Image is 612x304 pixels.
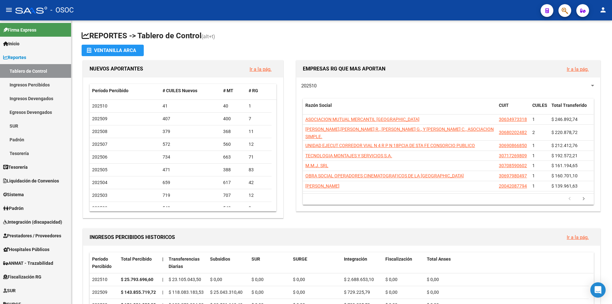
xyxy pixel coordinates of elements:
[208,252,249,273] datatable-header-cell: Subsidios
[499,143,527,148] span: 30690866850
[163,128,218,135] div: 379
[290,252,341,273] datatable-header-cell: SURGE
[3,246,49,253] span: Hospitales Públicos
[121,277,153,282] strong: $ 25.793.696,60
[249,166,269,174] div: 83
[551,117,578,122] span: $ 246.892,74
[551,153,578,158] span: $ 192.572,21
[121,256,152,262] span: Total Percibido
[223,128,244,135] div: 368
[92,205,107,211] span: 202502
[210,277,222,282] span: $ 0,00
[293,256,307,262] span: SURGE
[160,252,166,273] datatable-header-cell: |
[251,277,264,282] span: $ 0,00
[92,276,116,283] div: 202510
[385,290,397,295] span: $ 0,00
[166,252,208,273] datatable-header-cell: Transferencias Diarias
[305,103,332,108] span: Razón Social
[163,166,218,174] div: 471
[567,66,589,72] a: Ir a la pág.
[341,252,383,273] datatable-header-cell: Integración
[499,163,527,168] span: 30708590602
[163,204,218,212] div: 549
[92,289,116,296] div: 202509
[499,117,527,122] span: 30634973318
[564,196,576,203] a: go to previous page
[244,63,277,75] button: Ir a la pág.
[82,31,602,42] h1: REPORTES -> Tablero de Control
[163,88,197,93] span: # CUILES Nuevos
[305,183,339,189] span: [PERSON_NAME]
[385,277,397,282] span: $ 0,00
[249,102,269,110] div: 1
[223,102,244,110] div: 40
[590,282,606,298] div: Open Intercom Messenger
[163,141,218,148] div: 572
[499,153,527,158] span: 30717269809
[223,153,244,161] div: 663
[92,129,107,134] span: 202508
[251,290,264,295] span: $ 0,00
[532,183,535,189] span: 1
[301,83,317,89] span: 202510
[530,99,549,120] datatable-header-cell: CUILES
[427,290,439,295] span: $ 0,00
[427,277,439,282] span: $ 0,00
[210,256,230,262] span: Subsidios
[223,115,244,122] div: 400
[567,234,589,240] a: Ir a la pág.
[169,290,204,295] span: $ 118.083.183,53
[249,192,269,199] div: 12
[162,290,163,295] span: |
[3,177,59,184] span: Liquidación de Convenios
[90,84,160,98] datatable-header-cell: Período Percibido
[305,153,392,158] span: TECNOLOGIA MONTAJES Y SERVICIOS S.A.
[3,287,16,294] span: SUR
[163,192,218,199] div: 719
[249,88,258,93] span: # RG
[344,256,367,262] span: Integración
[223,204,244,212] div: 540
[246,84,272,98] datatable-header-cell: # RG
[344,277,374,282] span: $ 2.688.653,10
[223,179,244,186] div: 617
[551,143,578,148] span: $ 212.412,76
[551,130,578,135] span: $ 220.878,72
[499,103,509,108] span: CUIT
[163,102,218,110] div: 41
[223,88,233,93] span: # MT
[201,33,215,40] span: (alt+t)
[90,252,118,273] datatable-header-cell: Período Percibido
[551,103,587,108] span: Total Transferido
[3,205,24,212] span: Padrón
[3,219,62,226] span: Integración (discapacidad)
[599,6,607,14] mat-icon: person
[249,153,269,161] div: 71
[499,130,527,135] span: 30680202482
[303,99,496,120] datatable-header-cell: Razón Social
[385,256,412,262] span: Fiscalización
[303,66,385,72] span: EMPRESAS RG QUE MAS APORTAN
[251,256,260,262] span: SUR
[532,130,535,135] span: 2
[578,196,590,203] a: go to next page
[551,183,578,189] span: $ 139.961,63
[162,256,164,262] span: |
[3,164,28,171] span: Tesorería
[121,290,156,295] strong: $ 143.855.719,72
[549,99,594,120] datatable-header-cell: Total Transferido
[92,88,128,93] span: Período Percibido
[169,277,201,282] span: $ 23.105.043,50
[532,117,535,122] span: 1
[92,142,107,147] span: 202507
[3,273,41,280] span: Fiscalización RG
[249,204,269,212] div: 9
[499,173,527,178] span: 30697980497
[551,163,578,168] span: $ 161.194,65
[223,166,244,174] div: 388
[499,183,527,189] span: 20042087794
[223,192,244,199] div: 707
[305,143,475,148] span: UNIDAD EJECUT CORREDOR VIAL N 4 R P N 18PCIA DE STA FE CONSORCIO PUBLICO
[163,153,218,161] div: 734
